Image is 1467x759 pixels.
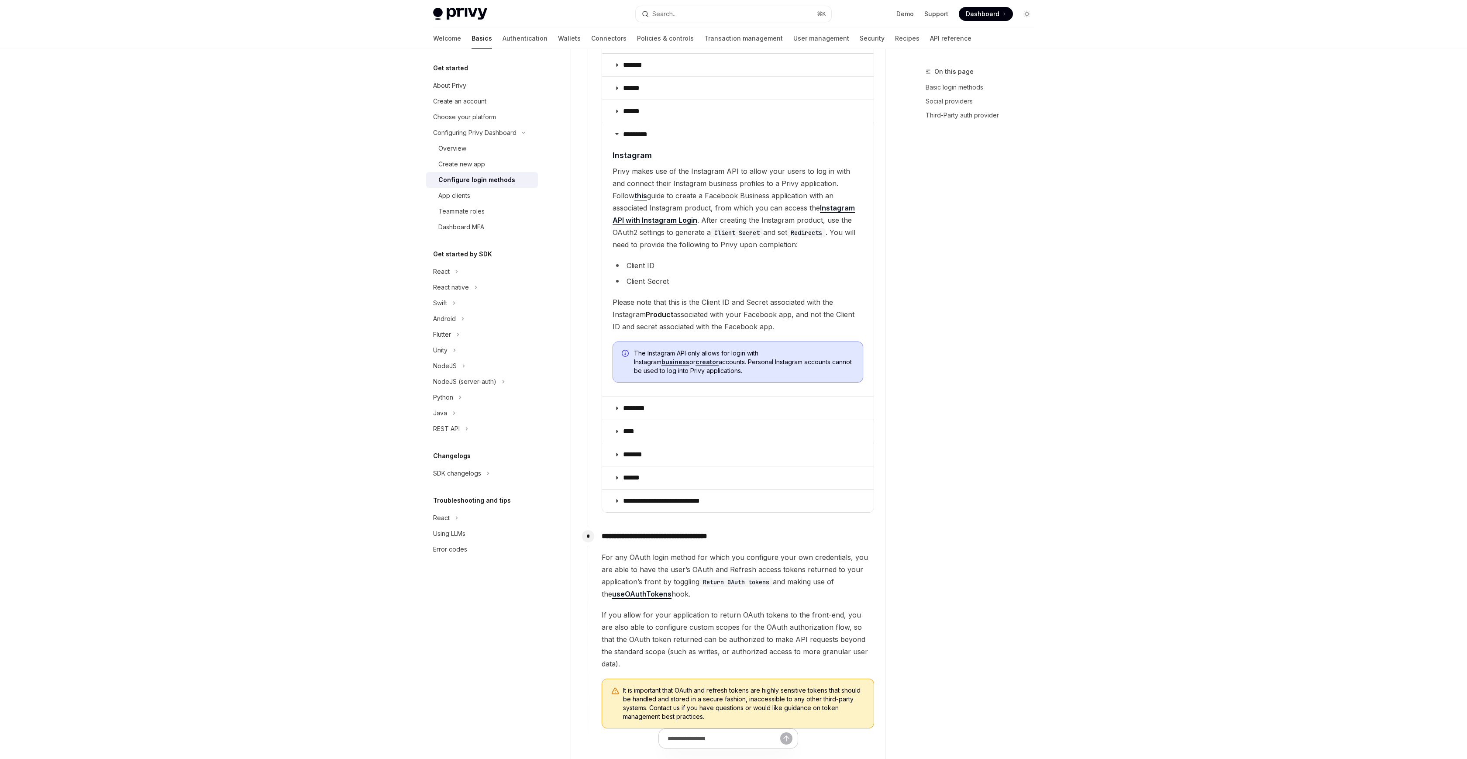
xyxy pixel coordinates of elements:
[433,424,460,434] div: REST API
[930,28,971,49] a: API reference
[817,10,826,17] span: ⌘ K
[602,609,874,670] span: If you allow for your application to return OAuth tokens to the front-end, you are also able to c...
[613,275,863,287] li: Client Secret
[959,7,1013,21] a: Dashboard
[426,78,538,93] a: About Privy
[612,590,672,599] a: useOAuthTokens
[613,165,863,251] span: Privy makes use of the Instagram API to allow your users to log in with and connect their Instagr...
[433,513,450,523] div: React
[787,228,826,238] code: Redirects
[438,190,470,201] div: App clients
[433,80,466,91] div: About Privy
[472,28,492,49] a: Basics
[926,94,1041,108] a: Social providers
[602,551,874,600] span: For any OAuth login method for which you configure your own credentials, you are able to have the...
[793,28,849,49] a: User management
[426,204,538,219] a: Teammate roles
[426,172,538,188] a: Configure login methods
[966,10,999,18] span: Dashboard
[438,206,485,217] div: Teammate roles
[602,123,874,397] details: **** ****Navigate to headerInstagramPrivy makes use of the Instagram API to allow your users to l...
[433,298,447,308] div: Swift
[780,732,792,745] button: Send message
[433,314,456,324] div: Android
[1020,7,1034,21] button: Toggle dark mode
[860,28,885,49] a: Security
[652,9,677,19] div: Search...
[634,349,854,375] span: The Instagram API only allows for login with Instagram or accounts. Personal Instagram accounts c...
[426,109,538,125] a: Choose your platform
[426,542,538,557] a: Error codes
[426,141,538,156] a: Overview
[926,80,1041,94] a: Basic login methods
[438,143,466,154] div: Overview
[433,282,469,293] div: React native
[433,329,451,340] div: Flutter
[438,222,484,232] div: Dashboard MFA
[433,544,467,555] div: Error codes
[433,528,465,539] div: Using LLMs
[926,108,1041,122] a: Third-Party auth provider
[433,376,496,387] div: NodeJS (server-auth)
[634,191,647,200] a: this
[426,526,538,542] a: Using LLMs
[433,266,450,277] div: React
[438,175,515,185] div: Configure login methods
[711,228,763,238] code: Client Secret
[622,350,630,359] svg: Info
[433,361,457,371] div: NodeJS
[433,345,448,355] div: Unity
[895,28,919,49] a: Recipes
[433,96,486,107] div: Create an account
[613,259,863,272] li: Client ID
[704,28,783,49] a: Transaction management
[426,188,538,204] a: App clients
[433,128,517,138] div: Configuring Privy Dashboard
[636,6,831,22] button: Search...⌘K
[699,577,773,587] code: Return OAuth tokens
[613,296,863,333] span: Please note that this is the Client ID and Secret associated with the Instagram associated with y...
[623,686,865,721] span: It is important that OAuth and refresh tokens are highly sensitive tokens that should be handled ...
[613,149,652,161] span: Instagram
[646,310,673,319] strong: Product
[661,358,689,366] a: business
[433,63,468,73] h5: Get started
[611,687,620,696] svg: Warning
[558,28,581,49] a: Wallets
[934,66,974,77] span: On this page
[433,408,447,418] div: Java
[433,495,511,506] h5: Troubleshooting and tips
[503,28,548,49] a: Authentication
[924,10,948,18] a: Support
[433,112,496,122] div: Choose your platform
[426,219,538,235] a: Dashboard MFA
[426,93,538,109] a: Create an account
[896,10,914,18] a: Demo
[433,8,487,20] img: light logo
[433,451,471,461] h5: Changelogs
[433,249,492,259] h5: Get started by SDK
[637,28,694,49] a: Policies & controls
[433,468,481,479] div: SDK changelogs
[433,392,453,403] div: Python
[426,156,538,172] a: Create new app
[438,159,485,169] div: Create new app
[696,358,719,366] a: creator
[591,28,627,49] a: Connectors
[433,28,461,49] a: Welcome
